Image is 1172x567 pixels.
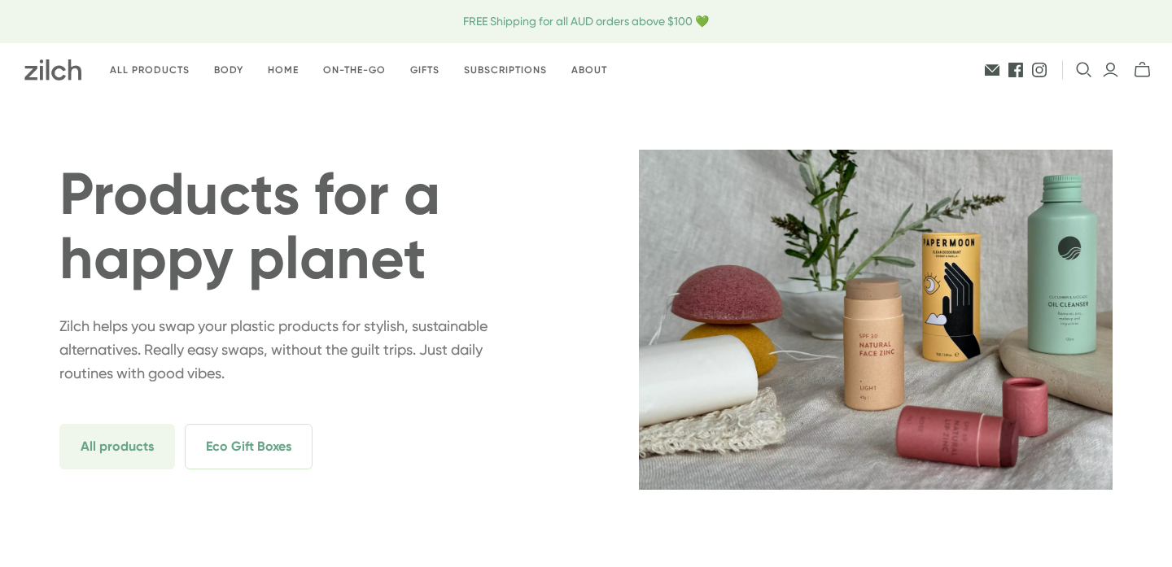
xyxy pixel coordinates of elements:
[185,438,313,454] a: Eco Gift Boxes
[59,315,533,385] p: Zilch helps you swap your plastic products for stylish, sustainable alternatives. Really easy swa...
[202,51,256,89] a: Body
[559,51,619,89] a: About
[311,51,398,89] a: On-the-go
[185,424,313,469] span: Eco Gift Boxes
[98,51,202,89] a: All products
[59,162,533,290] h1: Products for a happy planet
[59,424,175,469] span: All products
[639,150,1113,490] img: zilch-hero-home-2.webp
[59,438,181,454] a: All products
[24,59,81,81] img: Zilch has done the hard yards and handpicked the best ethical and sustainable products for you an...
[256,51,311,89] a: Home
[452,51,559,89] a: Subscriptions
[398,51,452,89] a: Gifts
[1102,61,1119,79] a: Login
[1076,62,1092,78] button: Open search
[24,13,1148,30] span: FREE Shipping for all AUD orders above $100 💚
[1129,61,1156,79] button: mini-cart-toggle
